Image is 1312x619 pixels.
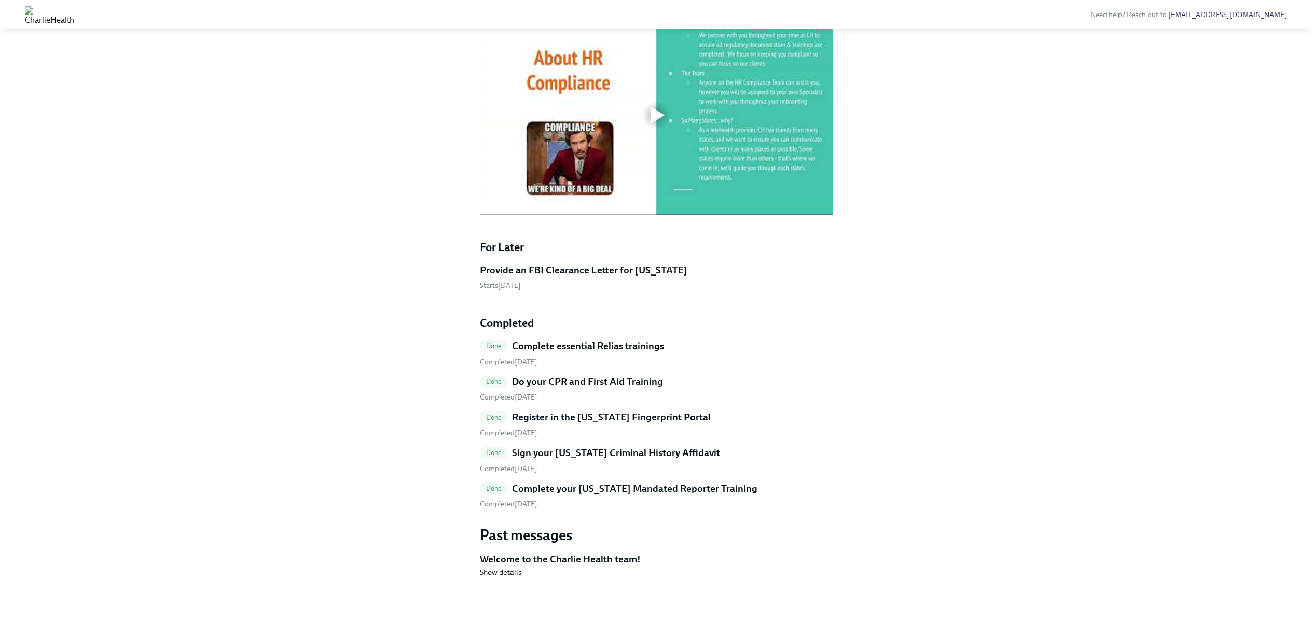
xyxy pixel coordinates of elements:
h4: Completed [480,315,833,331]
span: Done [480,414,508,421]
span: Done [480,378,508,386]
a: DoneRegister in the [US_STATE] Fingerprint Portal Completed[DATE] [480,410,833,438]
img: CharlieHealth [25,6,74,23]
h3: Past messages [480,526,833,544]
h5: Provide an FBI Clearance Letter for [US_STATE] [480,264,687,277]
span: Monday, October 6th 2025, 8:00 am [480,281,521,290]
span: Friday, October 3rd 2025, 2:32 pm [480,500,537,508]
span: Done [480,342,508,350]
h5: Sign your [US_STATE] Criminal History Affidavit [512,446,720,460]
span: Tuesday, September 30th 2025, 2:33 pm [480,357,537,366]
a: DoneDo your CPR and First Aid Training Completed[DATE] [480,375,833,403]
span: Done [480,449,508,457]
h5: Complete your [US_STATE] Mandated Reporter Training [512,482,757,496]
a: [EMAIL_ADDRESS][DOMAIN_NAME] [1168,10,1287,19]
a: Provide an FBI Clearance Letter for [US_STATE]Starts[DATE] [480,264,833,291]
a: DoneComplete your [US_STATE] Mandated Reporter Training Completed[DATE] [480,482,833,510]
span: Need help? Reach out to [1090,10,1287,19]
button: Show details [480,567,521,577]
h4: For Later [480,240,833,255]
h5: Welcome to the Charlie Health team! [480,553,833,566]
span: Friday, October 3rd 2025, 2:27 pm [480,429,537,437]
h5: Do your CPR and First Aid Training [512,375,663,389]
h5: Complete essential Relias trainings [512,339,664,353]
span: Friday, October 3rd 2025, 1:53 pm [480,393,537,402]
span: Done [480,485,508,492]
span: Thursday, September 25th 2025, 10:28 am [480,464,537,473]
h5: Register in the [US_STATE] Fingerprint Portal [512,410,711,424]
a: DoneSign your [US_STATE] Criminal History Affidavit Completed[DATE] [480,446,833,474]
a: DoneComplete essential Relias trainings Completed[DATE] [480,339,833,367]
